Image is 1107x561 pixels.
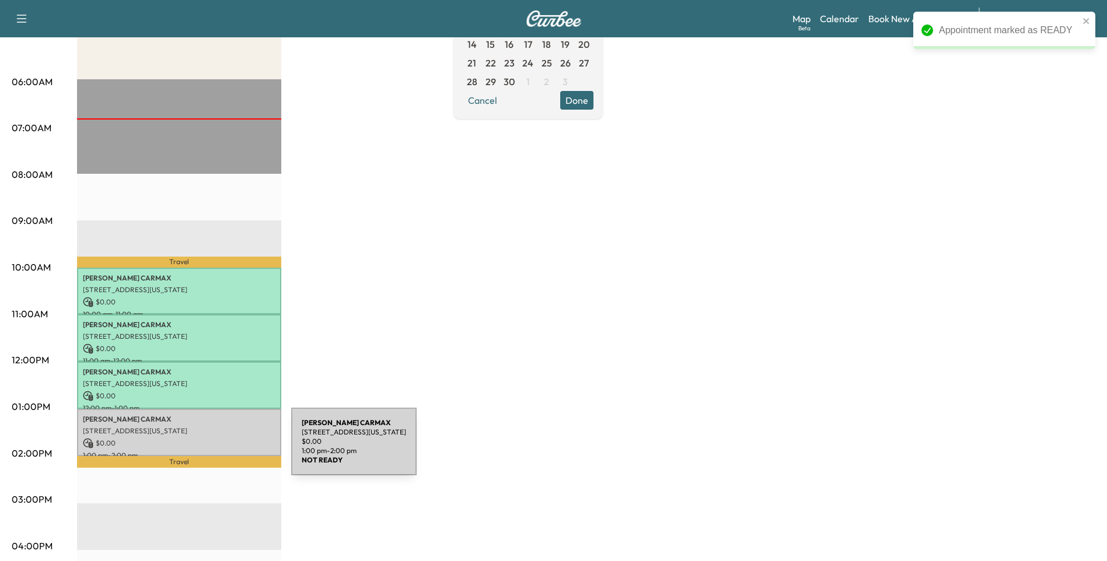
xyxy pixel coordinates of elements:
span: 28 [467,75,477,89]
a: Book New Appointment [868,12,967,26]
button: close [1082,16,1091,26]
p: 1:00 pm - 2:00 pm [83,451,275,460]
p: $ 0.00 [83,391,275,401]
p: [STREET_ADDRESS][US_STATE] [83,379,275,388]
p: [STREET_ADDRESS][US_STATE] [83,426,275,436]
p: 12:00PM [12,353,49,367]
p: $ 0.00 [83,438,275,448]
p: 06:00AM [12,75,53,89]
span: 22 [486,56,496,70]
a: MapBeta [792,12,811,26]
span: 29 [486,75,496,89]
span: 21 [467,56,476,70]
span: 26 [560,56,571,70]
span: 15 [486,37,495,51]
span: 1 [526,75,530,89]
span: 27 [579,56,589,70]
p: Travel [77,257,281,268]
button: Cancel [463,91,502,110]
span: 16 [505,37,514,51]
span: 17 [524,37,532,51]
p: 09:00AM [12,213,53,227]
p: [STREET_ADDRESS][US_STATE] [83,332,275,341]
button: Done [560,91,593,110]
span: 3 [563,75,568,89]
p: 01:00PM [12,399,50,413]
span: 25 [542,56,552,70]
p: [PERSON_NAME] CARMAX [83,320,275,329]
p: 07:00AM [12,121,51,135]
span: 19 [561,37,570,51]
p: 08:00AM [12,167,53,181]
p: 03:00PM [12,492,52,506]
p: 11:00 am - 12:00 pm [83,356,275,366]
span: 14 [467,37,477,51]
p: [PERSON_NAME] CARMAX [83,367,275,377]
img: Curbee Logo [526,10,582,27]
p: $ 0.00 [83,343,275,354]
p: 10:00 am - 11:00 am [83,310,275,319]
div: Beta [798,24,811,33]
p: [STREET_ADDRESS][US_STATE] [83,285,275,294]
span: 30 [504,75,515,89]
span: 23 [504,56,515,70]
div: Appointment marked as READY [939,23,1079,37]
p: 12:00 pm - 1:00 pm [83,404,275,413]
p: [PERSON_NAME] CARMAX [83,274,275,283]
p: [PERSON_NAME] CARMAX [83,415,275,424]
span: 24 [522,56,533,70]
p: $ 0.00 [83,297,275,307]
p: 02:00PM [12,446,52,460]
span: 20 [578,37,589,51]
p: 10:00AM [12,260,51,274]
span: 18 [542,37,551,51]
span: 2 [544,75,549,89]
p: Travel [77,456,281,468]
a: Calendar [820,12,859,26]
p: 04:00PM [12,539,53,553]
p: 11:00AM [12,307,48,321]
